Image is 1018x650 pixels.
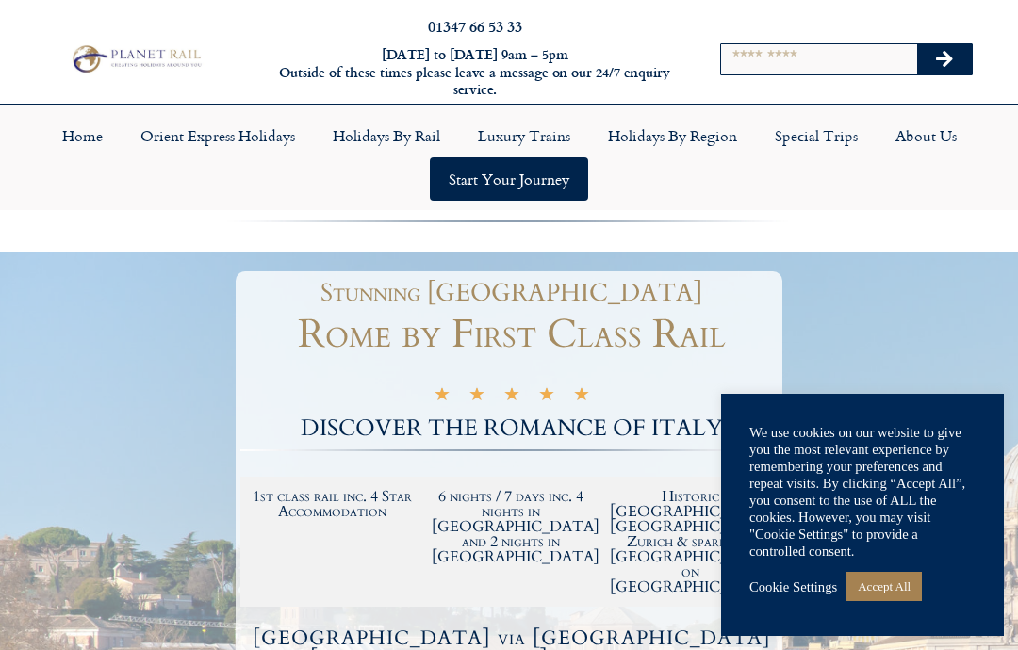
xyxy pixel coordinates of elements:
[846,572,922,601] a: Accept All
[428,15,522,37] a: 01347 66 53 33
[459,114,589,157] a: Luxury Trains
[432,489,592,564] h2: 6 nights / 7 days inc. 4 nights in [GEOGRAPHIC_DATA] and 2 nights in [GEOGRAPHIC_DATA]
[250,281,773,305] h1: Stunning [GEOGRAPHIC_DATA]
[917,44,972,74] button: Search
[9,114,1009,201] nav: Menu
[314,114,459,157] a: Holidays by Rail
[503,388,520,406] i: ★
[67,42,205,76] img: Planet Rail Train Holidays Logo
[749,578,837,595] a: Cookie Settings
[43,114,122,157] a: Home
[434,388,451,406] i: ★
[538,388,555,406] i: ★
[573,388,590,406] i: ★
[749,424,976,560] div: We use cookies on our website to give you the most relevant experience by remembering your prefer...
[434,385,590,406] div: 5/5
[430,157,588,201] a: Start your Journey
[276,46,674,99] h6: [DATE] to [DATE] 9am – 5pm Outside of these times please leave a message on our 24/7 enquiry serv...
[756,114,877,157] a: Special Trips
[610,489,770,594] h2: Historic [GEOGRAPHIC_DATA], [GEOGRAPHIC_DATA] Zurich & sparkling [GEOGRAPHIC_DATA] on [GEOGRAPHIC...
[877,114,976,157] a: About Us
[589,114,756,157] a: Holidays by Region
[468,388,485,406] i: ★
[122,114,314,157] a: Orient Express Holidays
[240,417,782,440] h2: DISCOVER THE ROMANCE OF ITALY
[240,315,782,354] h1: Rome by First Class Rail
[253,489,413,519] h2: 1st class rail inc. 4 Star Accommodation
